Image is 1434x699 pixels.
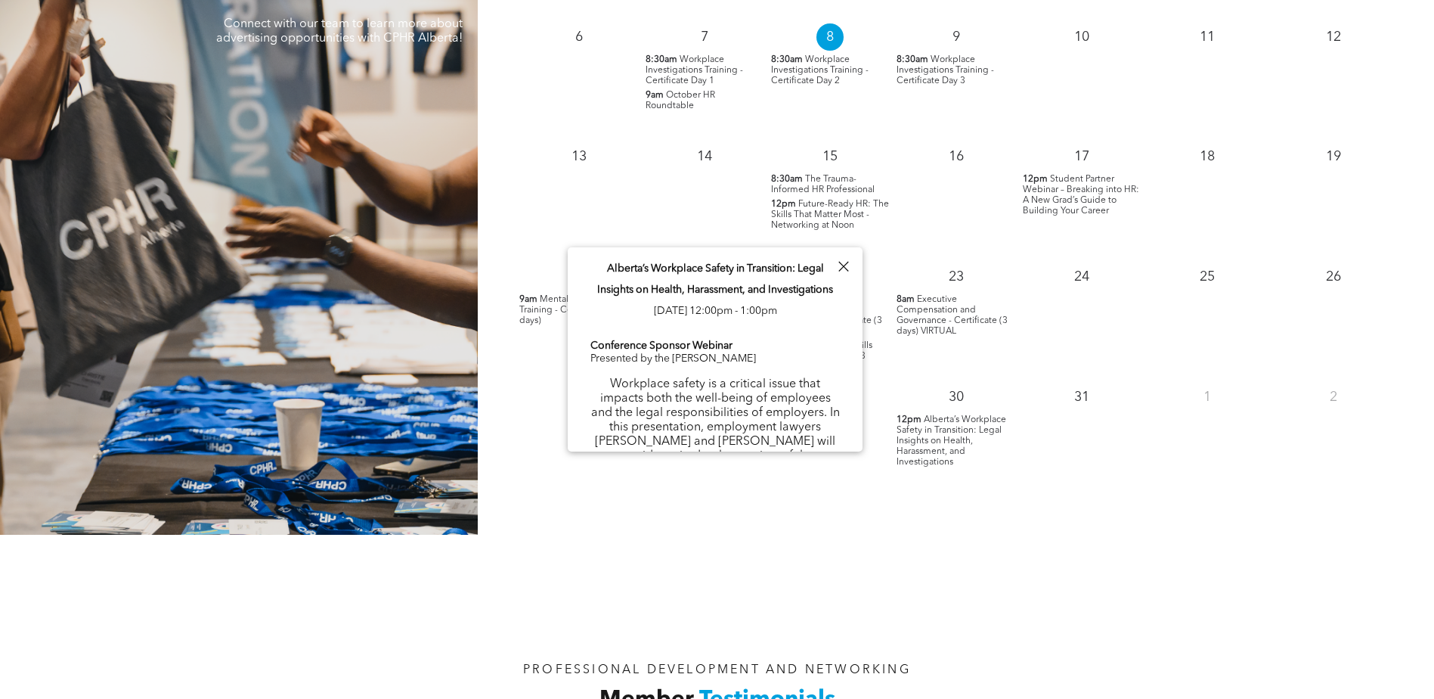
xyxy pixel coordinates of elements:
[216,18,463,45] span: Connect with our team to learn more about advertising opportunities with CPHR Alberta!
[1320,143,1347,170] p: 19
[943,23,970,51] p: 9
[646,90,664,101] span: 9am
[943,384,970,411] p: 30
[1320,384,1347,411] p: 2
[897,54,928,65] span: 8:30am
[771,55,869,85] span: Workplace Investigations Training - Certificate Day 2
[897,415,1006,467] span: Alberta’s Workplace Safety in Transition: Legal Insights on Health, Harassment, and Investigations
[1023,174,1048,185] span: 12pm
[590,340,732,351] b: Conference Sponsor Webinar
[1320,263,1347,290] p: 26
[646,54,677,65] span: 8:30am
[565,384,593,411] p: 27
[1194,143,1221,170] p: 18
[565,23,593,51] p: 6
[691,23,718,51] p: 7
[1023,175,1139,216] span: Student Partner Webinar – Breaking into HR: A New Grad’s Guide to Building Your Career
[771,199,796,210] span: 12pm
[816,143,844,170] p: 15
[565,263,593,290] p: 20
[771,174,803,185] span: 8:30am
[1068,23,1095,51] p: 10
[1194,23,1221,51] p: 11
[519,295,621,325] span: Mental Health Skills Training - Certificate (3 days)
[771,54,803,65] span: 8:30am
[897,415,921,425] span: 12pm
[897,294,915,305] span: 8am
[816,23,844,51] p: 8
[646,91,715,110] span: October HR Roundtable
[1068,384,1095,411] p: 31
[897,295,1008,336] span: Executive Compensation and Governance - Certificate (3 days) VIRTUAL
[943,263,970,290] p: 23
[1068,143,1095,170] p: 17
[771,200,889,230] span: Future-Ready HR: The Skills That Matter Most - Networking at Noon
[1320,23,1347,51] p: 12
[654,306,777,316] span: [DATE] 12:00pm - 1:00pm
[691,143,718,170] p: 14
[565,143,593,170] p: 13
[523,664,911,676] span: PROFESSIONAL DEVELOPMENT AND NETWORKING
[519,294,537,305] span: 9am
[897,55,994,85] span: Workplace Investigations Training - Certificate Day 3
[1194,263,1221,290] p: 25
[1194,384,1221,411] p: 1
[1068,263,1095,290] p: 24
[597,263,833,295] span: Alberta’s Workplace Safety in Transition: Legal Insights on Health, Harassment, and Investigations
[646,55,743,85] span: Workplace Investigations Training - Certificate Day 1
[943,143,970,170] p: 16
[590,377,840,550] p: Workplace safety is a critical issue that impacts both the well-being of employees and the legal ...
[771,175,875,194] span: The Trauma-Informed HR Professional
